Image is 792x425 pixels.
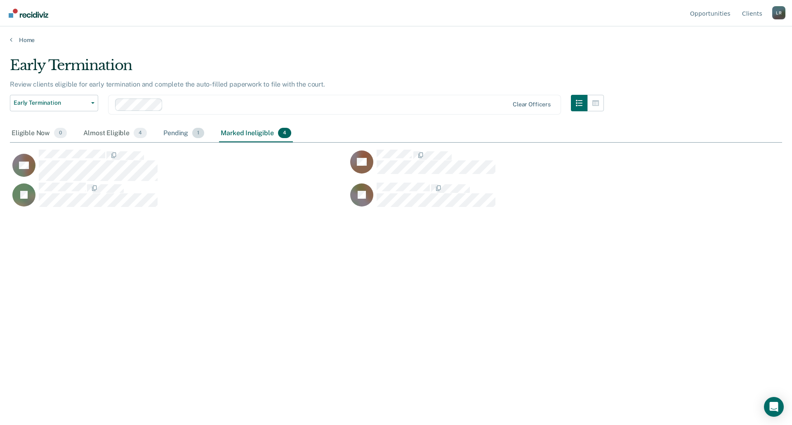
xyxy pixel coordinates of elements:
[10,124,68,143] div: Eligible Now0
[219,124,293,143] div: Marked Ineligible4
[14,99,88,106] span: Early Termination
[54,128,67,139] span: 0
[10,95,98,111] button: Early Termination
[10,80,325,88] p: Review clients eligible for early termination and complete the auto-filled paperwork to file with...
[348,149,686,182] div: CaseloadOpportunityCell-258422
[162,124,206,143] div: Pending1
[348,182,686,215] div: CaseloadOpportunityCell-285399
[82,124,148,143] div: Almost Eligible4
[772,6,785,19] button: Profile dropdown button
[278,128,291,139] span: 4
[10,57,604,80] div: Early Termination
[764,397,784,417] div: Open Intercom Messenger
[10,149,348,182] div: CaseloadOpportunityCell-199453
[10,182,348,215] div: CaseloadOpportunityCell-270951
[10,36,782,44] a: Home
[513,101,551,108] div: Clear officers
[192,128,204,139] span: 1
[9,9,48,18] img: Recidiviz
[772,6,785,19] div: L R
[134,128,147,139] span: 4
